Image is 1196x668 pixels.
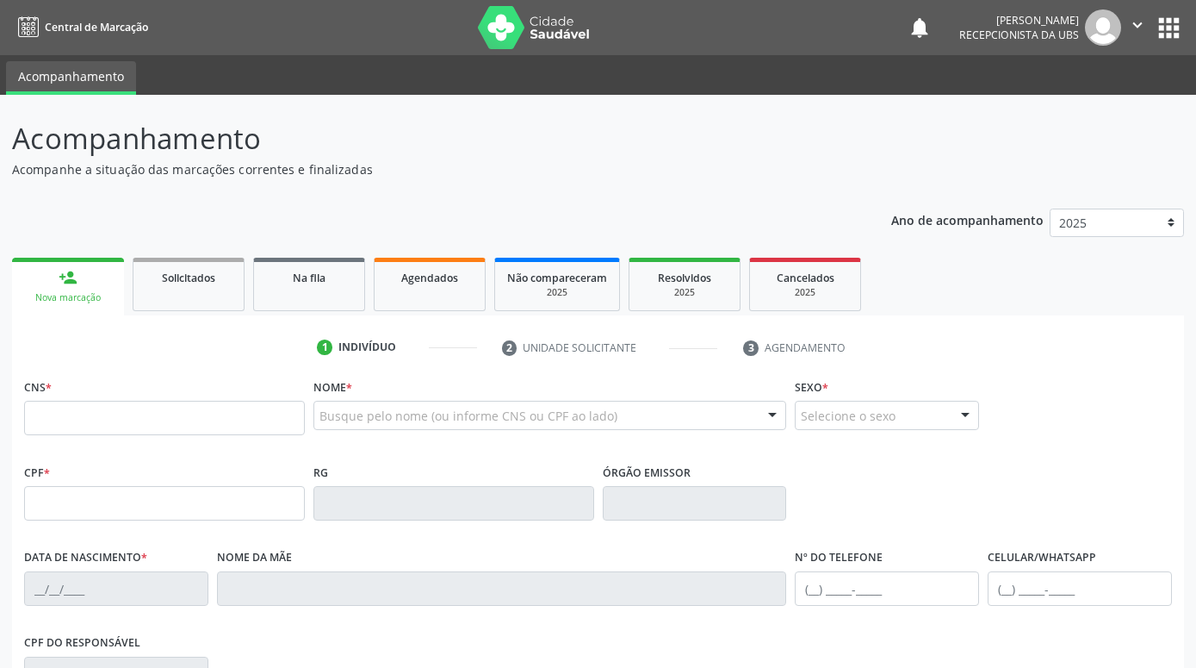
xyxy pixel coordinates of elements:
[313,374,352,401] label: Nome
[217,545,292,571] label: Nome da mãe
[959,13,1079,28] div: [PERSON_NAME]
[1121,9,1154,46] button: 
[641,286,728,299] div: 2025
[6,61,136,95] a: Acompanhamento
[507,286,607,299] div: 2025
[795,545,883,571] label: Nº do Telefone
[777,271,834,285] span: Cancelados
[1154,13,1184,43] button: apps
[24,630,140,657] label: CPF do responsável
[762,286,848,299] div: 2025
[313,459,328,486] label: RG
[891,209,1044,230] p: Ano de acompanhamento
[795,374,828,401] label: Sexo
[317,340,332,355] div: 1
[795,571,979,606] input: (__) _____-_____
[908,16,932,40] button: notifications
[12,160,833,178] p: Acompanhe a situação das marcações correntes e finalizadas
[401,271,458,285] span: Agendados
[24,545,147,571] label: Data de nascimento
[24,459,50,486] label: CPF
[988,571,1172,606] input: (__) _____-_____
[12,13,148,41] a: Central de Marcação
[24,291,112,304] div: Nova marcação
[24,571,208,606] input: __/__/____
[59,268,77,287] div: person_add
[801,407,895,425] span: Selecione o sexo
[24,374,52,401] label: CNS
[988,545,1096,571] label: Celular/WhatsApp
[1085,9,1121,46] img: img
[162,271,215,285] span: Solicitados
[658,271,711,285] span: Resolvidos
[45,20,148,34] span: Central de Marcação
[507,271,607,285] span: Não compareceram
[12,117,833,160] p: Acompanhamento
[959,28,1079,42] span: Recepcionista da UBS
[1128,16,1147,34] i: 
[293,271,325,285] span: Na fila
[319,407,617,425] span: Busque pelo nome (ou informe CNS ou CPF ao lado)
[603,459,691,486] label: Órgão emissor
[338,340,396,355] div: Indivíduo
